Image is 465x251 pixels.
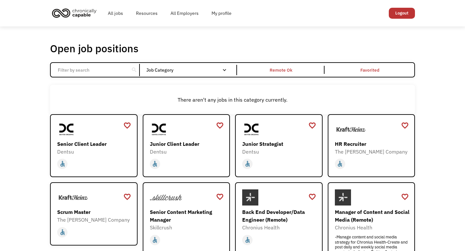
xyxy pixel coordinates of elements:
[242,224,317,231] div: Chronius Health
[50,6,98,20] img: Chronically Capable logo
[335,148,410,156] div: The [PERSON_NAME] Company
[150,224,225,231] div: Skillcrush
[53,96,412,104] div: There aren't any jobs in this category currently.
[335,159,345,169] div: Worksite accessibility (i.e. ramp or elevator, modified restroom, ergonomic workstations)
[57,189,89,206] img: The Kraft Heinz Company
[123,192,131,202] a: favorite_border
[151,159,158,169] div: accessible
[335,140,410,148] div: HR Recruiter
[57,159,67,169] div: Worksite accessibility (i.e. ramp or elevator, modified restroom, ergonomic workstations)
[244,159,251,169] div: accessible
[57,216,132,224] div: The [PERSON_NAME] Company
[57,208,132,216] div: Scrum Master
[242,235,253,245] div: Worksite accessibility (i.e. ramp or elevator, modified restroom, ergonomic workstations)
[244,235,251,245] div: accessible
[401,192,409,202] a: favorite_border
[57,140,132,148] div: Senior Client Leader
[216,121,224,130] a: favorite_border
[216,192,224,202] a: favorite_border
[54,64,126,76] input: Filter by search
[235,114,323,177] a: DentsuJunior StrategistDentsuaccessible
[326,63,414,77] a: Favorited
[308,121,316,130] a: favorite_border
[237,63,325,77] a: Remote Ok
[151,235,158,245] div: accessible
[270,66,292,74] div: Remote Ok
[150,148,225,156] div: Dentsu
[123,121,131,130] a: favorite_border
[50,42,139,55] h1: Open job positions
[308,192,316,202] a: favorite_border
[59,227,66,237] div: accessible
[401,121,409,130] a: favorite_border
[150,189,182,206] img: Skillcrush
[50,114,138,177] a: DentsuSenior Client LeaderDentsuaccessible
[150,121,169,137] img: Dentsu
[59,159,66,169] div: accessible
[242,208,317,224] div: Back End Developer/Data Engineer (Remote)
[57,227,67,237] div: Worksite accessibility (i.e. ramp or elevator, modified restroom, ergonomic workstations)
[242,148,317,156] div: Dentsu
[150,208,225,224] div: Senior Content Marketing Manager
[57,148,132,156] div: Dentsu
[101,3,129,24] a: All jobs
[335,208,410,224] div: Manager of Content and Social Media (Remote)
[336,159,343,169] div: accessible
[242,121,261,137] img: Dentsu
[50,182,138,246] a: The Kraft Heinz CompanyScrum MasterThe [PERSON_NAME] Companyaccessible
[242,159,253,169] div: Worksite accessibility (i.e. ramp or elevator, modified restroom, ergonomic workstations)
[335,224,410,231] div: Chronius Health
[242,189,258,206] img: Chronius Health
[131,65,137,75] div: search
[389,8,415,19] a: Logout
[150,159,160,169] div: Worksite accessibility (i.e. ramp or elevator, modified restroom, ergonomic workstations)
[150,235,160,245] div: Worksite accessibility (i.e. ramp or elevator, modified restroom, ergonomic workstations)
[205,3,238,24] a: My profile
[164,3,205,24] a: All Employers
[143,114,230,177] a: DentsuJunior Client LeaderDentsuaccessible
[146,68,233,72] div: Job Category
[328,114,415,177] a: The Kraft Heinz CompanyHR RecruiterThe [PERSON_NAME] Companyaccessible
[150,140,225,148] div: Junior Client Leader
[129,3,164,24] a: Resources
[242,140,317,148] div: Junior Strategist
[335,121,367,137] img: The Kraft Heinz Company
[57,121,76,137] img: Dentsu
[335,189,351,206] img: Chronius Health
